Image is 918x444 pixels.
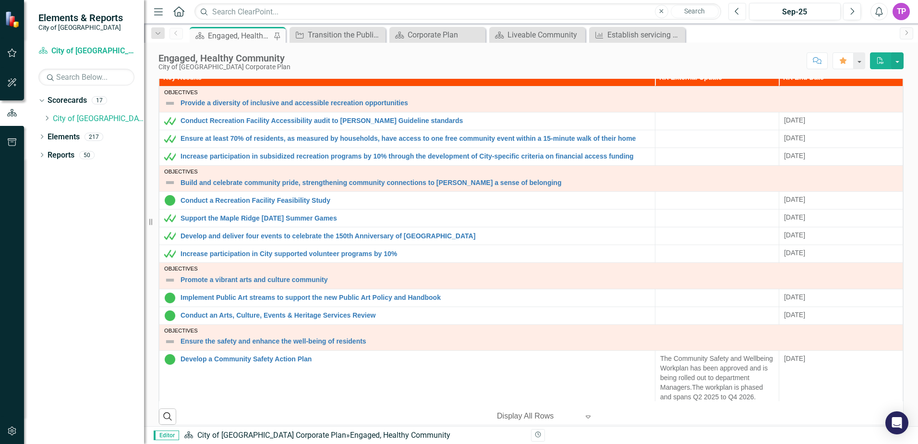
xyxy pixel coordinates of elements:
a: Scorecards [48,95,87,106]
img: In Progress [164,354,176,365]
a: Implement Public Art streams to support the new Public Art Policy and Handbook [181,294,650,301]
div: Engaged, Healthy Community [208,30,271,42]
img: Met [164,230,176,242]
span: [DATE] [784,134,805,142]
img: ClearPoint Strategy [5,11,22,27]
td: Double-Click to Edit [655,210,779,227]
img: In Progress [164,310,176,321]
a: Conduct an Arts, Culture, Events & Heritage Services Review [181,312,650,319]
img: Met [164,151,176,162]
td: Double-Click to Edit Right Click for Context Menu [159,86,903,112]
small: City of [GEOGRAPHIC_DATA] [38,24,123,31]
div: City of [GEOGRAPHIC_DATA] Corporate Plan [158,63,290,71]
a: Corporate Plan [392,29,483,41]
input: Search Below... [38,69,134,86]
a: Support the Maple Ridge [DATE] Summer Games [181,215,650,222]
td: Double-Click to Edit [779,289,903,307]
td: Double-Click to Edit Right Click for Context Menu [159,245,655,263]
span: [DATE] [784,116,805,124]
td: Double-Click to Edit [655,307,779,324]
img: In Progress [164,195,176,206]
div: 50 [79,151,95,159]
td: Double-Click to Edit [655,227,779,245]
td: Double-Click to Edit [779,227,903,245]
a: Conduct a Recreation Facility Feasibility Study [181,197,650,204]
span: [DATE] [784,311,805,319]
div: Establish servicing plans, including green infrastructure solutions, to service 3 key growth areas [607,29,683,41]
td: Double-Click to Edit Right Click for Context Menu [159,192,655,210]
a: Build and celebrate community pride, strengthening community connections to [PERSON_NAME] a sense... [181,179,898,186]
td: Double-Click to Edit Right Click for Context Menu [159,130,655,148]
span: [DATE] [784,152,805,160]
div: Engaged, Healthy Community [350,431,450,440]
td: Double-Click to Edit [779,307,903,324]
span: Editor [154,431,179,440]
td: Double-Click to Edit [779,112,903,130]
button: Search [671,5,719,18]
td: Double-Click to Edit Right Click for Context Menu [159,112,655,130]
a: Develop a Community Safety Action Plan [181,356,650,363]
a: Transition the Public Art guidelines into a policy for Council endorsement [292,29,383,41]
td: Double-Click to Edit Right Click for Context Menu [159,289,655,307]
td: Double-Click to Edit [655,289,779,307]
a: Ensure the safety and enhance the well-being of residents [181,338,898,345]
div: Sep-25 [752,6,837,18]
a: Conduct Recreation Facility Accessibility audit to [PERSON_NAME] Guideline standards [181,117,650,124]
button: TP [893,3,910,20]
a: Ensure at least 70% of residents, as measured by households, have access to one free community ev... [181,135,650,142]
div: Open Intercom Messenger [885,411,908,434]
div: » [184,430,524,441]
td: Double-Click to Edit Right Click for Context Menu [159,324,903,350]
td: Double-Click to Edit [655,192,779,210]
img: Not Defined [164,274,176,286]
div: Objectives [164,266,898,271]
img: Not Defined [164,336,176,347]
img: Met [164,133,176,145]
span: Elements & Reports [38,12,123,24]
span: Search [684,7,705,15]
span: [DATE] [784,293,805,301]
td: Double-Click to Edit [779,210,903,227]
a: Establish servicing plans, including green infrastructure solutions, to service 3 key growth areas [592,29,683,41]
img: Met [164,212,176,224]
td: Double-Click to Edit [655,130,779,148]
p: The Community Safety and Wellbeing Workplan has been approved and is being rolled out to departme... [660,354,774,404]
td: Double-Click to Edit Right Click for Context Menu [159,166,903,192]
td: Double-Click to Edit Right Click for Context Menu [159,210,655,227]
a: Increase participation in subsidized recreation programs by 10% through the development of City-s... [181,153,650,160]
a: Elements [48,132,80,143]
div: 217 [85,133,103,141]
td: Double-Click to Edit [655,112,779,130]
input: Search ClearPoint... [194,3,721,20]
td: Double-Click to Edit Right Click for Context Menu [159,263,903,289]
div: 17 [92,97,107,105]
td: Double-Click to Edit [655,148,779,166]
div: Objectives [164,169,898,174]
a: City of [GEOGRAPHIC_DATA] Corporate Plan [38,46,134,57]
div: Liveable Community [507,29,583,41]
span: [DATE] [784,355,805,362]
td: Double-Click to Edit [779,148,903,166]
button: Sep-25 [749,3,841,20]
img: Not Defined [164,98,176,109]
img: Not Defined [164,177,176,188]
img: Met [164,248,176,259]
td: Double-Click to Edit [779,245,903,263]
td: Double-Click to Edit [779,130,903,148]
img: Met [164,115,176,127]
a: City of [GEOGRAPHIC_DATA] Corporate Plan [197,431,346,440]
td: Double-Click to Edit Right Click for Context Menu [159,307,655,324]
div: Objectives [164,89,898,95]
div: Transition the Public Art guidelines into a policy for Council endorsement [308,29,383,41]
a: Provide a diversity of inclusive and accessible recreation opportunities [181,99,898,107]
span: [DATE] [784,249,805,257]
a: Develop and deliver four events to celebrate the 150th Anniversary of [GEOGRAPHIC_DATA] [181,233,650,240]
td: Double-Click to Edit [655,245,779,263]
span: [DATE] [784,196,805,203]
div: Objectives [164,328,898,333]
td: Double-Click to Edit Right Click for Context Menu [159,148,655,166]
span: [DATE] [784,231,805,239]
td: Double-Click to Edit [779,192,903,210]
a: Increase participation in City supported volunteer programs by 10% [181,250,650,258]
